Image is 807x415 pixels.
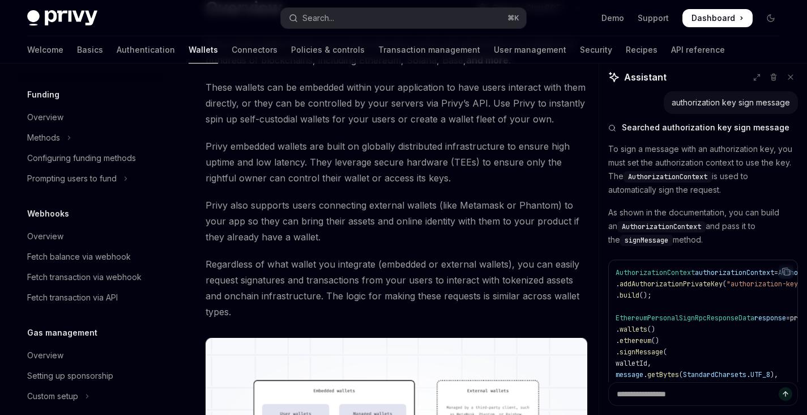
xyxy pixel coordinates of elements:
p: As shown in the documentation, you can build an and pass it to the method. [608,206,798,247]
button: Copy the contents from the code block [779,264,793,279]
a: Setting up sponsorship [18,366,163,386]
span: EthereumPersonalSignRpcResponseData [616,314,754,323]
h5: Gas management [27,326,97,340]
div: Methods [27,131,60,145]
h5: Webhooks [27,207,69,221]
span: . [616,348,620,357]
span: . [616,336,620,345]
span: AuthorizationContext [616,268,695,277]
a: User management [494,36,566,63]
div: Fetch balance via webhook [27,250,131,264]
span: response [754,314,786,323]
span: . [643,370,647,379]
span: ⌘ K [507,14,519,23]
a: Policies & controls [291,36,365,63]
span: authorizationContext [616,382,695,391]
span: authorizationContext [695,268,774,277]
button: Toggle dark mode [762,9,780,27]
span: getBytes [647,370,679,379]
span: ( [679,370,683,379]
span: signMessage [620,348,663,357]
span: walletId, [616,359,651,368]
a: Connectors [232,36,277,63]
a: Fetch transaction via API [18,287,163,308]
span: UTF_8 [750,370,770,379]
a: Overview [18,345,163,366]
div: Search... [302,11,334,25]
a: Demo [601,12,624,24]
span: . [616,291,620,300]
span: AuthorizationContext [622,222,701,231]
span: Searched authorization key sign message [622,122,789,133]
div: Overview [27,349,63,362]
a: Configuring funding methods [18,148,163,168]
span: StandardCharsets [683,370,746,379]
a: Basics [77,36,103,63]
span: Privy embedded wallets are built on globally distributed infrastructure to ensure high uptime and... [206,138,587,186]
span: ), [770,370,778,379]
button: Open search [281,8,526,28]
span: message [616,370,643,379]
a: Dashboard [682,9,753,27]
span: = [786,314,790,323]
h5: Funding [27,88,59,101]
div: Custom setup [27,389,78,403]
div: Prompting users to fund [27,172,117,185]
a: Wallets [189,36,218,63]
span: addAuthorizationPrivateKey [620,280,723,289]
span: (); [639,291,651,300]
span: ( [663,348,667,357]
div: Fetch transaction via webhook [27,270,142,284]
button: Searched authorization key sign message [608,122,798,133]
div: Overview [27,230,63,243]
div: Configuring funding methods [27,151,136,165]
div: Fetch transaction via API [27,291,118,304]
a: Authentication [117,36,175,63]
span: AuthorizationContext [628,172,707,181]
button: Toggle Prompting users to fund section [18,168,163,189]
span: These wallets can be embedded within your application to have users interact with them directly, ... [206,79,587,127]
a: Security [580,36,612,63]
span: signMessage [625,236,668,245]
span: Assistant [624,70,667,84]
a: API reference [671,36,725,63]
span: Regardless of what wallet you integrate (embedded or external wallets), you can easily request si... [206,256,587,320]
a: Fetch balance via webhook [18,247,163,267]
a: Recipes [626,36,657,63]
span: build [620,291,639,300]
a: Overview [18,226,163,247]
span: ( [723,280,727,289]
span: wallets [620,325,647,334]
span: Privy also supports users connecting external wallets (like Metamask or Phantom) to your app so t... [206,197,587,245]
a: Transaction management [378,36,480,63]
div: Overview [27,111,63,124]
a: Welcome [27,36,63,63]
img: dark logo [27,10,97,26]
a: Fetch transaction via webhook [18,267,163,287]
span: . [616,280,620,289]
span: Dashboard [691,12,735,24]
span: . [616,325,620,334]
span: "authorization-key" [727,280,802,289]
a: Support [638,12,669,24]
a: Overview [18,107,163,128]
div: Setting up sponsorship [27,369,113,383]
button: Toggle Custom setup section [18,386,163,406]
span: () [647,325,655,334]
p: To sign a message with an authorization key, you must set the authorization context to use the ke... [608,142,798,197]
span: ethereum [620,336,651,345]
span: . [746,370,750,379]
span: = [774,268,778,277]
span: () [651,336,659,345]
div: authorization key sign message [672,97,790,108]
button: Send message [779,387,792,401]
textarea: Ask a question... [608,382,798,406]
button: Toggle Methods section [18,128,163,148]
